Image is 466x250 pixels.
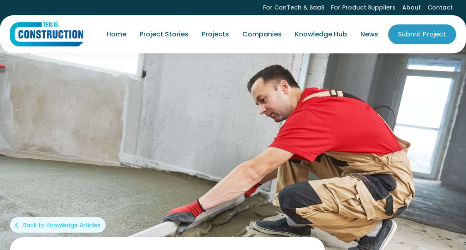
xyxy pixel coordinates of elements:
div: arrow_back_ios [15,221,22,229]
a: Home [100,23,133,46]
a: News [354,23,385,46]
a: Project Stories [133,23,195,46]
a: Projects [195,23,236,46]
a: home [10,22,83,47]
a: Submit Project [388,24,456,44]
a: arrow_back_iosBack to Knowledge Articles [10,217,106,233]
div: Submit Project [398,29,446,39]
a: Knowledge Hub [288,23,354,46]
img: This Is Construction Logo [10,22,83,47]
a: Companies [236,23,288,46]
div: Back to Knowledge Articles [23,221,101,229]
